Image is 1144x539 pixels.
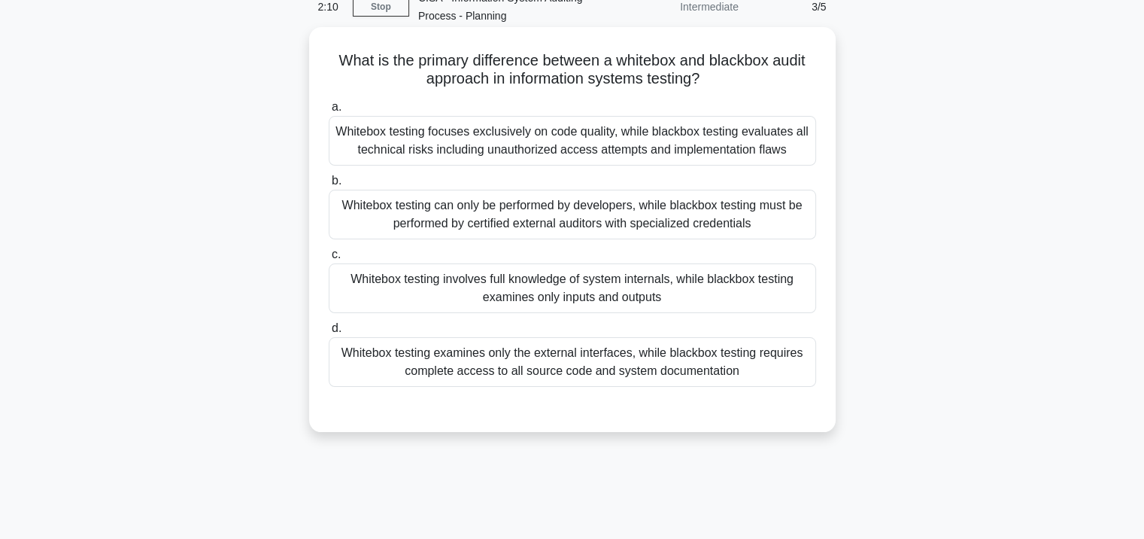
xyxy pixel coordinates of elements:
[332,100,341,113] span: a.
[332,321,341,334] span: d.
[332,174,341,187] span: b.
[329,190,816,239] div: Whitebox testing can only be performed by developers, while blackbox testing must be performed by...
[327,51,818,89] h5: What is the primary difference between a whitebox and blackbox audit approach in information syst...
[329,116,816,166] div: Whitebox testing focuses exclusively on code quality, while blackbox testing evaluates all techni...
[329,263,816,313] div: Whitebox testing involves full knowledge of system internals, while blackbox testing examines onl...
[332,248,341,260] span: c.
[329,337,816,387] div: Whitebox testing examines only the external interfaces, while blackbox testing requires complete ...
